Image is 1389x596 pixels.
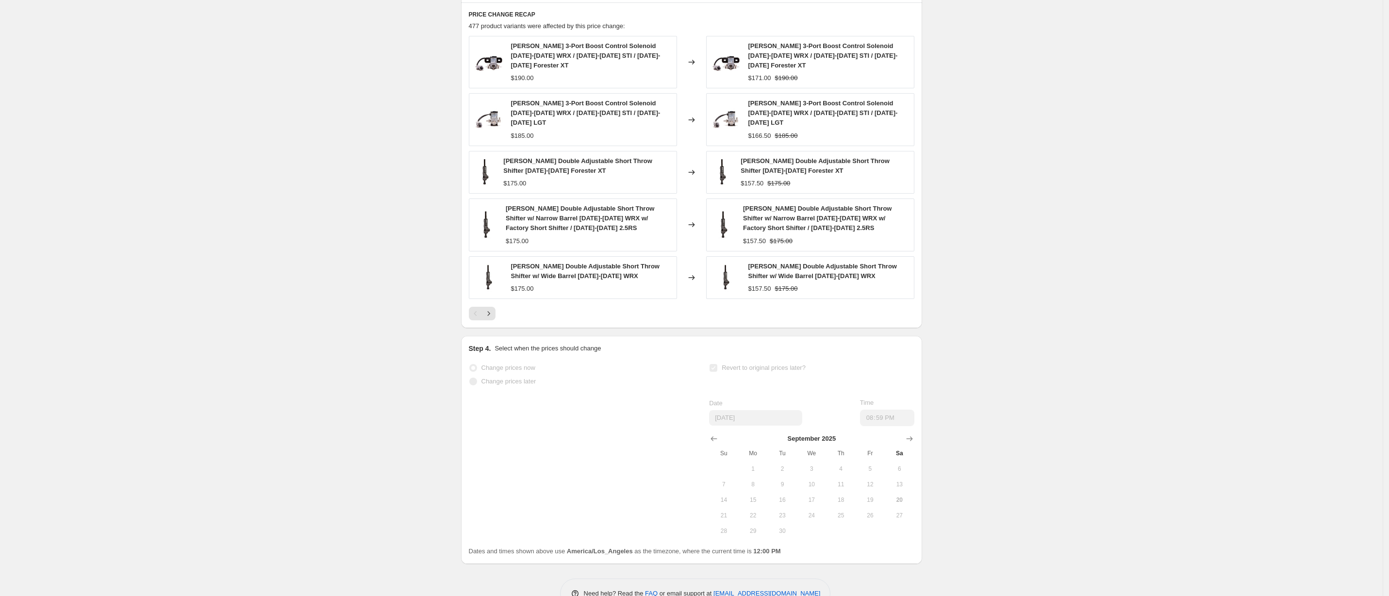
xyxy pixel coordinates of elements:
[709,492,738,508] button: Sunday September 14 2025
[713,480,734,488] span: 7
[743,512,764,519] span: 22
[889,512,910,519] span: 27
[474,48,503,77] img: cobb-3-port-boost-control-solenoid-2002-2007-wrx-2004-2007-sti-2004-2008-fxt-712750-831686_80x.jpg
[775,131,798,141] strike: $185.00
[826,461,855,477] button: Thursday September 4 2025
[885,461,914,477] button: Saturday September 6 2025
[743,527,764,535] span: 29
[748,284,771,294] div: $157.50
[474,158,496,187] img: cobb-double-adjustable-short-throw-shifter-2004-2005-forester-xt-211317-840670_80x.jpg
[860,465,881,473] span: 5
[768,492,797,508] button: Tuesday September 16 2025
[722,364,806,371] span: Revert to original prices later?
[801,449,822,457] span: We
[503,157,652,174] span: [PERSON_NAME] Double Adjustable Short Throw Shifter [DATE]-[DATE] Forester XT
[711,158,733,187] img: cobb-double-adjustable-short-throw-shifter-2004-2005-forester-xt-211317-840670_80x.jpg
[856,477,885,492] button: Friday September 12 2025
[506,205,654,232] span: [PERSON_NAME] Double Adjustable Short Throw Shifter w/ Narrow Barrel [DATE]-[DATE] WRX w/ Factory...
[743,236,766,246] div: $157.50
[741,157,889,174] span: [PERSON_NAME] Double Adjustable Short Throw Shifter [DATE]-[DATE] Forester XT
[797,508,826,523] button: Wednesday September 24 2025
[739,446,768,461] th: Monday
[503,179,526,188] div: $175.00
[474,105,503,134] img: cobb-3-port-boost-control-solenoid-2008-2014-wrx-2008-2021-sti-2005-2009-lgt-715750-483237_80x.jpg
[739,492,768,508] button: Monday September 15 2025
[801,465,822,473] span: 3
[511,284,534,294] div: $175.00
[856,446,885,461] th: Friday
[739,523,768,539] button: Monday September 29 2025
[711,263,741,292] img: cobb-double-adjustable-short-throw-shifter-w-wide-barrel-2002-2007-wrx-212315-329497_80x.jpg
[826,508,855,523] button: Thursday September 25 2025
[772,527,793,535] span: 30
[885,477,914,492] button: Saturday September 13 2025
[748,73,771,83] div: $171.00
[711,48,741,77] img: cobb-3-port-boost-control-solenoid-2002-2007-wrx-2004-2007-sti-2004-2008-fxt-712750-831686_80x.jpg
[770,236,793,246] strike: $175.00
[826,446,855,461] th: Thursday
[826,477,855,492] button: Thursday September 11 2025
[768,508,797,523] button: Tuesday September 23 2025
[772,449,793,457] span: Tu
[856,508,885,523] button: Friday September 26 2025
[801,496,822,504] span: 17
[743,496,764,504] span: 15
[707,432,721,446] button: Show previous month, August 2025
[713,496,734,504] span: 14
[797,461,826,477] button: Wednesday September 3 2025
[709,477,738,492] button: Sunday September 7 2025
[801,512,822,519] span: 24
[768,523,797,539] button: Tuesday September 30 2025
[826,492,855,508] button: Thursday September 18 2025
[889,496,910,504] span: 20
[739,477,768,492] button: Monday September 8 2025
[768,461,797,477] button: Tuesday September 2 2025
[511,263,660,280] span: [PERSON_NAME] Double Adjustable Short Throw Shifter w/ Wide Barrel [DATE]-[DATE] WRX
[856,461,885,477] button: Friday September 5 2025
[709,410,802,426] input: 9/20/2025
[860,496,881,504] span: 19
[772,496,793,504] span: 16
[469,547,781,555] span: Dates and times shown above use as the timezone, where the current time is
[713,527,734,535] span: 28
[511,99,661,126] span: [PERSON_NAME] 3-Port Boost Control Solenoid [DATE]-[DATE] WRX / [DATE]-[DATE] STI / [DATE]-[DATE]...
[748,42,898,69] span: [PERSON_NAME] 3-Port Boost Control Solenoid [DATE]-[DATE] WRX / [DATE]-[DATE] STI / [DATE]-[DATE]...
[772,465,793,473] span: 2
[741,179,763,188] div: $157.50
[856,492,885,508] button: Friday September 19 2025
[830,480,851,488] span: 11
[830,449,851,457] span: Th
[885,492,914,508] button: Today Saturday September 20 2025
[748,263,897,280] span: [PERSON_NAME] Double Adjustable Short Throw Shifter w/ Wide Barrel [DATE]-[DATE] WRX
[511,131,534,141] div: $185.00
[469,307,496,320] nav: Pagination
[748,99,898,126] span: [PERSON_NAME] 3-Port Boost Control Solenoid [DATE]-[DATE] WRX / [DATE]-[DATE] STI / [DATE]-[DATE]...
[797,446,826,461] th: Wednesday
[709,508,738,523] button: Sunday September 21 2025
[830,496,851,504] span: 18
[775,284,798,294] strike: $175.00
[506,236,529,246] div: $175.00
[860,449,881,457] span: Fr
[739,508,768,523] button: Monday September 22 2025
[711,210,735,239] img: cobb-double-adjustable-short-throw-shifter-w-narrow-barrel-2002-2007-wrx-w-factory-short-shifter-...
[860,399,874,406] span: Time
[768,477,797,492] button: Tuesday September 9 2025
[753,547,780,555] b: 12:00 PM
[889,480,910,488] span: 13
[474,263,503,292] img: cobb-double-adjustable-short-throw-shifter-w-wide-barrel-2002-2007-wrx-212315-329497_80x.jpg
[481,364,535,371] span: Change prices now
[743,449,764,457] span: Mo
[511,42,661,69] span: [PERSON_NAME] 3-Port Boost Control Solenoid [DATE]-[DATE] WRX / [DATE]-[DATE] STI / [DATE]-[DATE]...
[743,465,764,473] span: 1
[775,73,798,83] strike: $190.00
[772,480,793,488] span: 9
[739,461,768,477] button: Monday September 1 2025
[709,446,738,461] th: Sunday
[481,378,536,385] span: Change prices later
[903,432,916,446] button: Show next month, October 2025
[830,465,851,473] span: 4
[797,477,826,492] button: Wednesday September 10 2025
[801,480,822,488] span: 10
[889,465,910,473] span: 6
